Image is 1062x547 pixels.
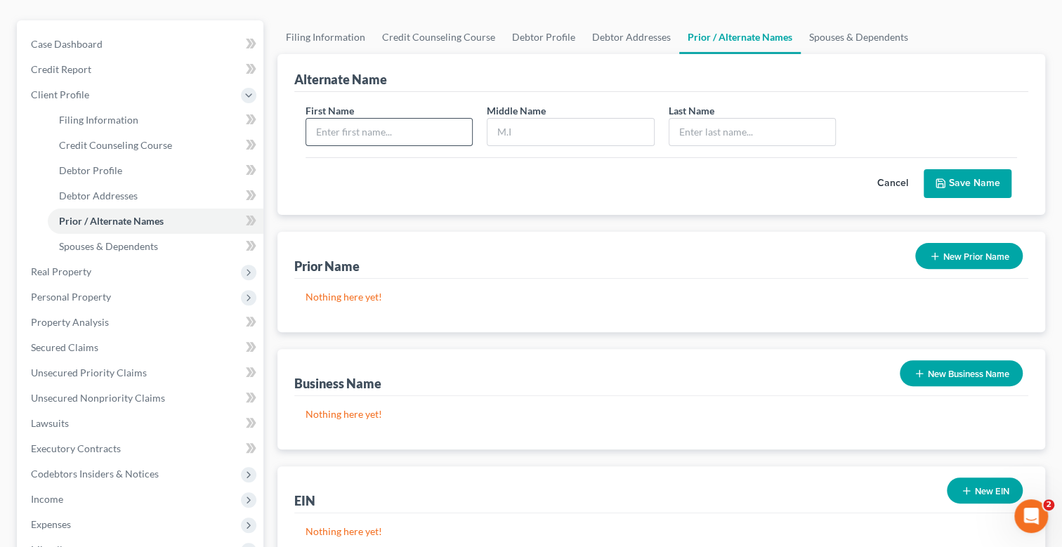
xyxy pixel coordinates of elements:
[31,392,165,404] span: Unsecured Nonpriority Claims
[374,20,504,54] a: Credit Counseling Course
[679,20,801,54] a: Prior / Alternate Names
[862,170,924,198] button: Cancel
[48,183,263,209] a: Debtor Addresses
[487,103,546,118] label: Middle Name
[504,20,584,54] a: Debtor Profile
[306,525,1017,539] p: Nothing here yet!
[31,265,91,277] span: Real Property
[306,407,1017,421] p: Nothing here yet!
[20,436,263,461] a: Executory Contracts
[669,119,835,145] input: Enter last name...
[1014,499,1048,533] iframe: Intercom live chat
[669,105,714,117] span: Last Name
[48,158,263,183] a: Debtor Profile
[31,367,147,378] span: Unsecured Priority Claims
[1043,499,1054,510] span: 2
[48,234,263,259] a: Spouses & Dependents
[20,385,263,411] a: Unsecured Nonpriority Claims
[306,119,472,145] input: Enter first name...
[294,71,387,88] div: Alternate Name
[48,133,263,158] a: Credit Counseling Course
[801,20,917,54] a: Spouses & Dependents
[31,291,111,303] span: Personal Property
[31,316,109,328] span: Property Analysis
[59,164,122,176] span: Debtor Profile
[294,258,360,275] div: Prior Name
[294,375,381,392] div: Business Name
[31,63,91,75] span: Credit Report
[20,411,263,436] a: Lawsuits
[31,518,71,530] span: Expenses
[277,20,374,54] a: Filing Information
[59,215,164,227] span: Prior / Alternate Names
[20,310,263,335] a: Property Analysis
[306,103,354,118] label: First Name
[924,169,1011,199] button: Save Name
[48,209,263,234] a: Prior / Alternate Names
[59,190,138,202] span: Debtor Addresses
[900,360,1023,386] button: New Business Name
[48,107,263,133] a: Filing Information
[31,468,159,480] span: Codebtors Insiders & Notices
[487,119,653,145] input: M.I
[20,32,263,57] a: Case Dashboard
[20,360,263,385] a: Unsecured Priority Claims
[31,417,69,429] span: Lawsuits
[584,20,679,54] a: Debtor Addresses
[31,38,103,50] span: Case Dashboard
[20,57,263,82] a: Credit Report
[306,290,1017,304] p: Nothing here yet!
[59,139,172,151] span: Credit Counseling Course
[31,442,121,454] span: Executory Contracts
[59,240,158,252] span: Spouses & Dependents
[31,341,98,353] span: Secured Claims
[59,114,138,126] span: Filing Information
[294,492,315,509] div: EIN
[947,477,1023,503] button: New EIN
[915,243,1023,269] button: New Prior Name
[31,88,89,100] span: Client Profile
[20,335,263,360] a: Secured Claims
[31,493,63,505] span: Income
